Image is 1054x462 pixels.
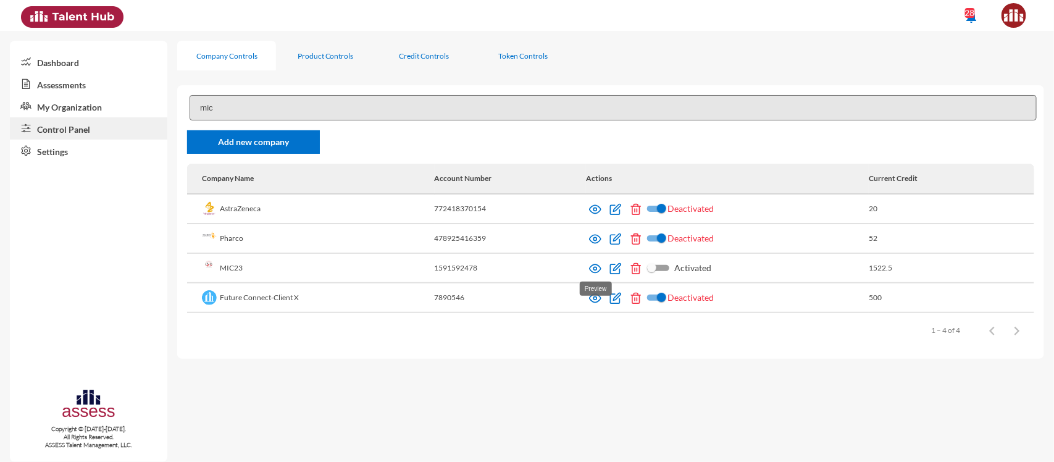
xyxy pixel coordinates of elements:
[980,318,1005,343] button: Previous page
[435,254,587,283] td: 1591592478
[869,195,1034,224] td: 20
[667,231,714,246] span: Deactivated
[435,224,587,254] td: 478925416359
[435,174,587,183] div: Account Number
[187,283,434,313] td: Future Connect-Client X
[869,174,918,183] div: Current Credit
[187,224,434,254] td: Pharco
[435,195,587,224] td: 772418370154
[187,254,434,283] td: MIC23
[1005,318,1029,343] button: Next page
[399,51,450,61] div: Credit Controls
[10,51,167,73] a: Dashboard
[586,174,869,183] div: Actions
[674,261,711,275] span: Activated
[931,325,960,335] div: 1 – 4 of 4
[869,283,1034,313] td: 500
[586,174,612,183] div: Actions
[187,130,320,154] a: Add new company
[298,51,354,61] div: Product Controls
[964,9,979,24] mat-icon: notifications
[869,174,1019,183] div: Current Credit
[190,95,1037,120] input: Search
[435,283,587,313] td: 7890546
[196,51,257,61] div: Company Controls
[667,290,714,305] span: Deactivated
[869,254,1034,283] td: 1522.5
[965,8,975,18] div: 28
[10,95,167,117] a: My Organization
[869,224,1034,254] td: 52
[498,51,548,61] div: Token Controls
[435,174,492,183] div: Account Number
[187,195,434,224] td: AstraZeneca
[202,174,434,183] div: Company Name
[10,73,167,95] a: Assessments
[61,388,116,422] img: assesscompany-logo.png
[202,174,254,183] div: Company Name
[667,201,714,216] span: Deactivated
[10,117,167,140] a: Control Panel
[10,140,167,162] a: Settings
[10,425,167,449] p: Copyright © [DATE]-[DATE]. All Rights Reserved. ASSESS Talent Management, LLC.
